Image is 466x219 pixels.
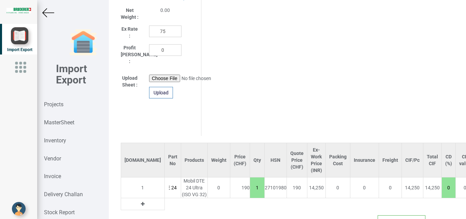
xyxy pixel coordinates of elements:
label: Ex Rate : [121,26,139,39]
td: 14,250 [423,177,441,198]
b: Import Export [56,63,87,86]
strong: Stock Report [44,209,75,216]
strong: Delivery Challan [44,191,83,198]
td: 190 [287,177,307,198]
strong: Invoice [44,173,61,179]
label: Upload Sheet : [121,75,139,88]
th: Insurance [350,143,379,177]
td: 0 [207,177,230,198]
label: Net Weight : [121,7,139,20]
img: garage-closed.png [70,29,97,56]
th: Packing Cost [325,143,350,177]
th: Price (CHF) [230,143,250,177]
td: 190 [230,177,250,198]
th: Quote Price (CHF) [287,143,307,177]
strong: Projects [44,101,63,108]
th: HSN [264,143,287,177]
td: 0 [379,177,402,198]
strong: Inventory [44,137,66,144]
strong: Vendor [44,155,61,162]
label: Profit [PERSON_NAME] : [121,44,139,65]
th: Ex-Work Price (INR) [307,143,325,177]
th: CD (%) [441,143,455,177]
td: 0 [325,177,350,198]
div: Part No [168,153,177,167]
div: Upload [149,87,173,98]
td: 0 [350,177,379,198]
th: [DOMAIN_NAME] [121,143,164,177]
div: Products [185,157,204,163]
td: 27101980 [264,177,287,198]
th: Freight [379,143,402,177]
div: Mobil DTE 24 Ultra (ISO VG 32) [181,177,207,198]
span: 0.00 [160,7,170,13]
td: 1 [121,177,164,198]
th: Total CIF [423,143,441,177]
th: CIF/Pc [402,143,423,177]
th: Weight [207,143,230,177]
strong: MasterSheet [44,119,74,126]
th: Qty [250,143,264,177]
td: 14,250 [307,177,325,198]
span: Import Export [7,47,32,52]
td: 14,250 [402,177,423,198]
